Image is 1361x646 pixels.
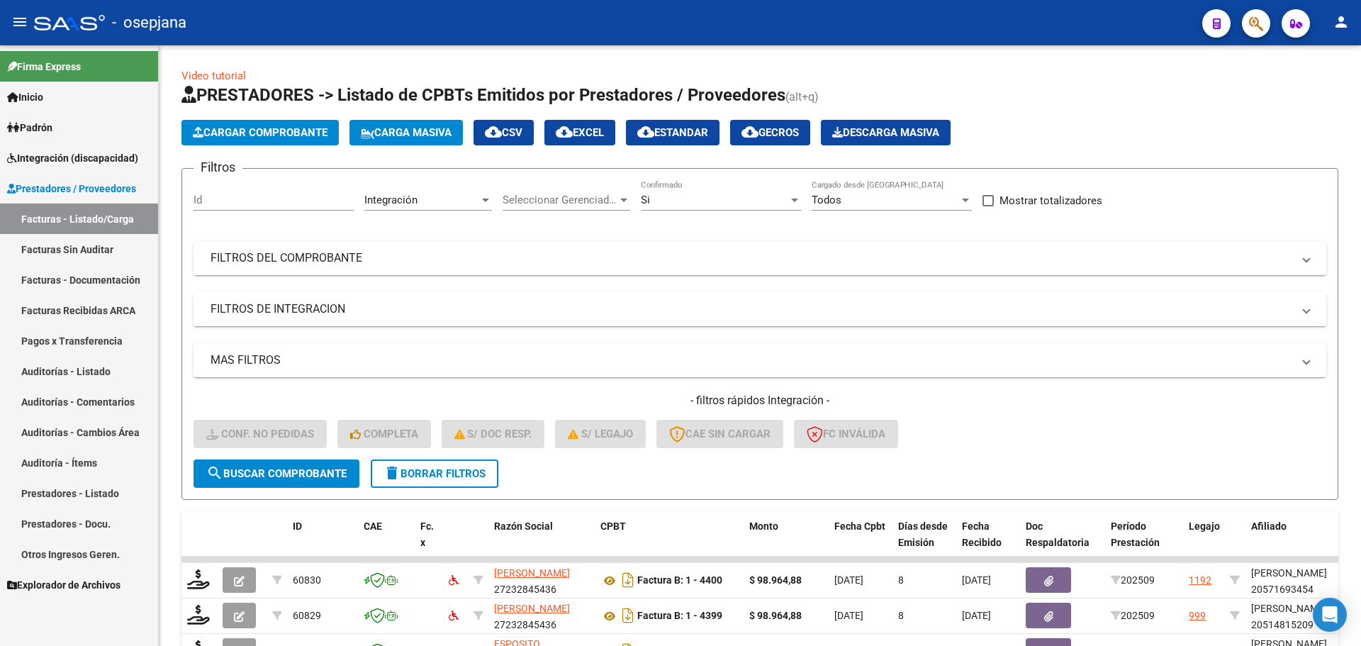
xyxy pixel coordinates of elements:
span: Cargar Comprobante [193,126,327,139]
datatable-header-cell: Fc. x [415,511,443,574]
span: [DATE] [834,574,863,586]
span: [DATE] [962,610,991,621]
mat-panel-title: MAS FILTROS [211,352,1292,368]
span: Días desde Emisión [898,520,948,548]
app-download-masive: Descarga masiva de comprobantes (adjuntos) [821,120,951,145]
span: Padrón [7,120,52,135]
span: Seleccionar Gerenciador [503,194,617,206]
span: Mostrar totalizadores [999,192,1102,209]
datatable-header-cell: Afiliado [1245,511,1359,574]
i: Descargar documento [619,569,637,591]
span: Si [641,194,650,206]
button: S/ Doc Resp. [442,420,545,448]
span: Fecha Recibido [962,520,1002,548]
span: Doc Respaldatoria [1026,520,1090,548]
datatable-header-cell: Legajo [1183,511,1224,574]
span: - osepjana [112,7,186,38]
button: FC Inválida [794,420,898,448]
div: [PERSON_NAME] 20571693454 [1251,565,1353,598]
span: Descarga Masiva [832,126,939,139]
span: [DATE] [834,610,863,621]
mat-icon: cloud_download [637,123,654,140]
mat-icon: menu [11,13,28,30]
span: [DATE] [962,574,991,586]
div: 1192 [1189,572,1211,589]
strong: Factura B: 1 - 4399 [637,611,722,622]
datatable-header-cell: Días desde Emisión [892,511,956,574]
span: Firma Express [7,59,81,74]
button: S/ legajo [555,420,646,448]
datatable-header-cell: Monto [744,511,829,574]
span: FC Inválida [807,428,885,440]
span: CAE [364,520,382,532]
i: Descargar documento [619,604,637,627]
button: Carga Masiva [349,120,463,145]
h3: Filtros [194,157,242,177]
mat-expansion-panel-header: MAS FILTROS [194,343,1326,377]
span: Integración [364,194,418,206]
span: S/ legajo [568,428,633,440]
mat-panel-title: FILTROS DE INTEGRACION [211,301,1292,317]
button: Estandar [626,120,719,145]
mat-icon: search [206,464,223,481]
span: ID [293,520,302,532]
span: Fecha Cpbt [834,520,885,532]
span: Explorador de Archivos [7,577,121,593]
span: Completa [350,428,418,440]
button: Borrar Filtros [371,460,498,488]
span: Fc. x [420,520,434,548]
span: Afiliado [1251,520,1287,532]
datatable-header-cell: Fecha Cpbt [829,511,892,574]
button: EXCEL [544,120,615,145]
span: Prestadores / Proveedores [7,181,136,196]
span: 60830 [293,574,321,586]
strong: $ 98.964,88 [749,574,802,586]
div: 27232845436 [494,565,589,595]
span: Conf. no pedidas [206,428,314,440]
mat-icon: cloud_download [556,123,573,140]
strong: Factura B: 1 - 4400 [637,575,722,586]
mat-expansion-panel-header: FILTROS DEL COMPROBANTE [194,241,1326,275]
button: Buscar Comprobante [194,460,359,488]
button: CSV [474,120,534,145]
mat-icon: cloud_download [485,123,502,140]
span: 60829 [293,610,321,621]
datatable-header-cell: CPBT [595,511,744,574]
span: CPBT [600,520,626,532]
a: Video tutorial [181,69,246,82]
button: Cargar Comprobante [181,120,339,145]
span: Inicio [7,89,43,105]
span: 202509 [1111,610,1155,621]
div: Open Intercom Messenger [1313,598,1347,632]
button: Descarga Masiva [821,120,951,145]
span: 8 [898,610,904,621]
span: CSV [485,126,522,139]
button: Completa [337,420,431,448]
datatable-header-cell: ID [287,511,358,574]
span: CAE SIN CARGAR [669,428,771,440]
span: (alt+q) [785,90,819,104]
button: CAE SIN CARGAR [656,420,783,448]
div: 27232845436 [494,601,589,630]
span: Gecros [741,126,799,139]
mat-panel-title: FILTROS DEL COMPROBANTE [211,250,1292,266]
span: Buscar Comprobante [206,467,347,480]
span: [PERSON_NAME] [494,603,570,614]
mat-expansion-panel-header: FILTROS DE INTEGRACION [194,292,1326,326]
span: EXCEL [556,126,604,139]
mat-icon: cloud_download [741,123,758,140]
span: 202509 [1111,574,1155,586]
span: Borrar Filtros [383,467,486,480]
mat-icon: person [1333,13,1350,30]
span: Período Prestación [1111,520,1160,548]
span: Monto [749,520,778,532]
datatable-header-cell: Fecha Recibido [956,511,1020,574]
datatable-header-cell: CAE [358,511,415,574]
span: Todos [812,194,841,206]
span: Integración (discapacidad) [7,150,138,166]
span: 8 [898,574,904,586]
datatable-header-cell: Doc Respaldatoria [1020,511,1105,574]
button: Gecros [730,120,810,145]
strong: $ 98.964,88 [749,610,802,621]
h4: - filtros rápidos Integración - [194,393,1326,408]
